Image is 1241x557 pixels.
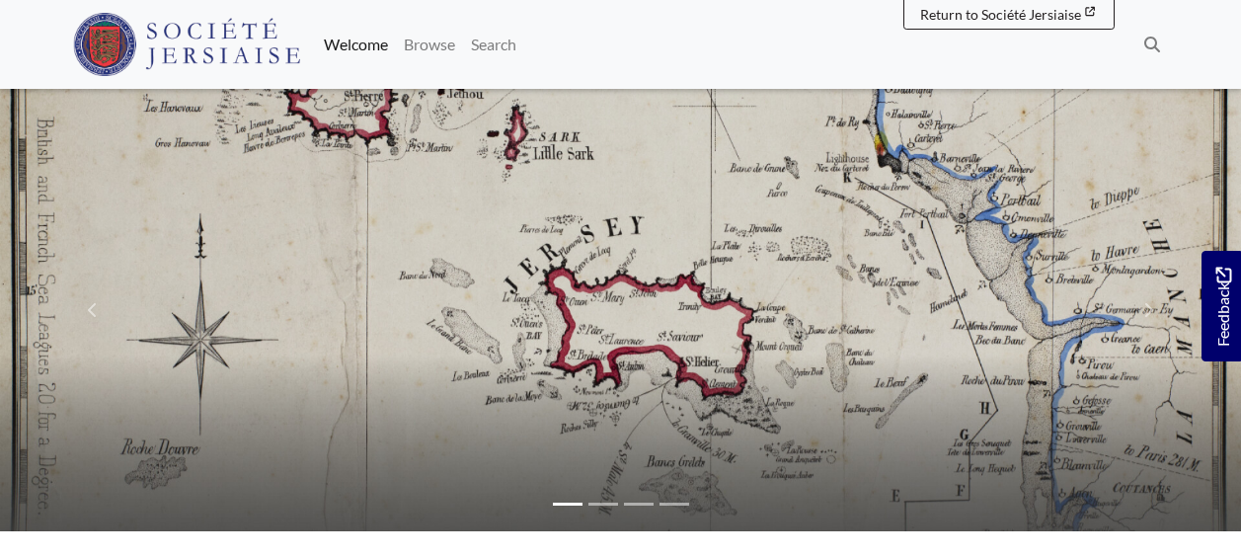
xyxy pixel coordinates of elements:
a: Search [463,25,524,64]
span: Return to Société Jersiaise [920,6,1081,23]
a: Welcome [316,25,396,64]
a: Société Jersiaise logo [73,8,301,81]
a: Move to next slideshow image [1054,89,1241,531]
img: Société Jersiaise [73,13,301,76]
a: Browse [396,25,463,64]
